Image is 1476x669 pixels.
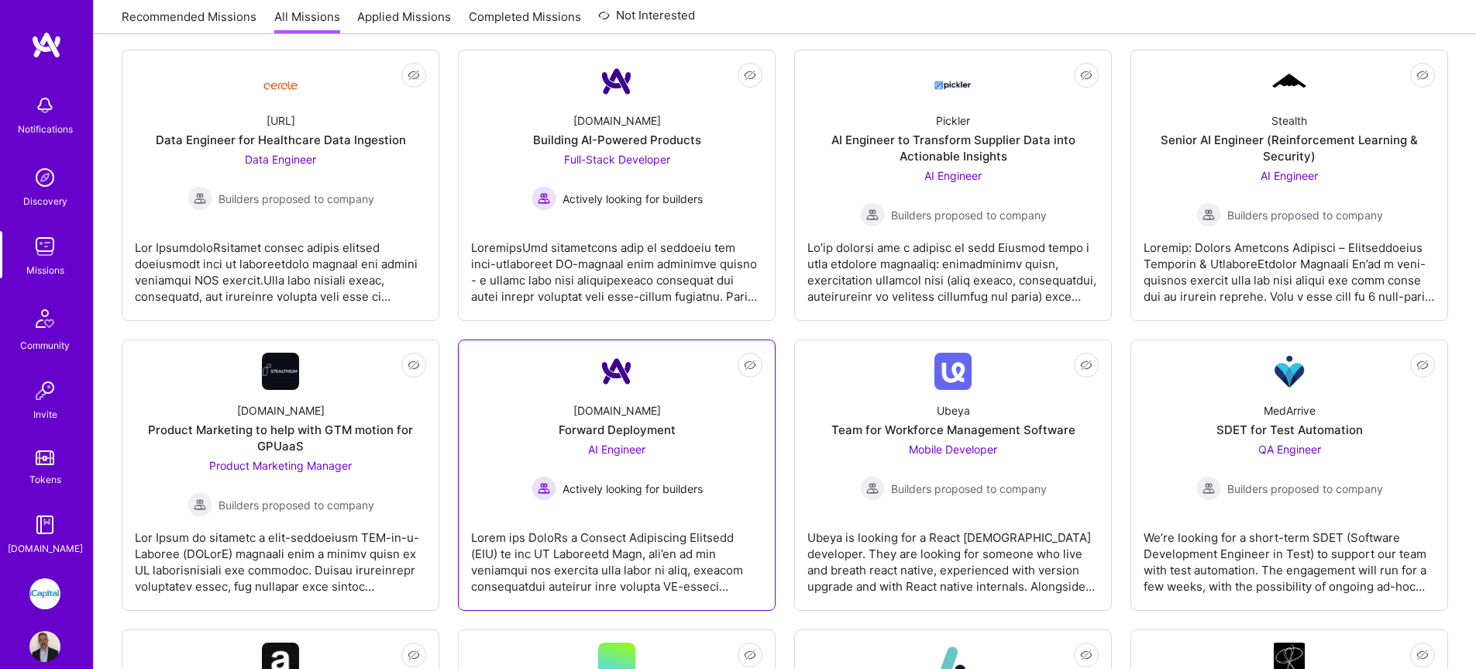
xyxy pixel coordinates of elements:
[218,497,374,513] span: Builders proposed to company
[122,9,256,34] a: Recommended Missions
[26,300,64,337] img: Community
[218,191,374,207] span: Builders proposed to company
[357,9,451,34] a: Applied Missions
[1227,481,1383,497] span: Builders proposed to company
[598,63,635,100] img: Company Logo
[1216,422,1363,438] div: SDET for Test Automation
[1144,353,1435,598] a: Company LogoMedArriveSDET for Test AutomationQA Engineer Builders proposed to companyBuilders pro...
[559,422,676,438] div: Forward Deployment
[408,69,420,81] i: icon EyeClosed
[807,517,1099,595] div: Ubeya is looking for a React [DEMOGRAPHIC_DATA] developer. They are looking for someone who live ...
[1271,353,1308,390] img: Company Logo
[20,337,70,353] div: Community
[23,193,67,209] div: Discovery
[1080,359,1092,371] i: icon EyeClosed
[274,9,340,34] a: All Missions
[29,375,60,406] img: Invite
[135,63,426,308] a: Company Logo[URL]Data Engineer for Healthcare Data IngestionData Engineer Builders proposed to co...
[29,162,60,193] img: discovery
[1271,112,1307,129] div: Stealth
[135,353,426,598] a: Company Logo[DOMAIN_NAME]Product Marketing to help with GTM motion for GPUaaSProduct Marketing Ma...
[533,132,701,148] div: Building AI-Powered Products
[744,69,756,81] i: icon EyeClosed
[1196,476,1221,501] img: Builders proposed to company
[188,492,212,517] img: Builders proposed to company
[936,112,970,129] div: Pickler
[860,476,885,501] img: Builders proposed to company
[471,227,762,305] div: LoremipsUmd sitametcons adip el seddoeiu tem inci-utlaboreet DO-magnaal enim adminimve quisno - e...
[937,402,970,419] div: Ubeya
[408,359,420,371] i: icon EyeClosed
[891,207,1047,223] span: Builders proposed to company
[1264,402,1316,419] div: MedArrive
[573,402,661,419] div: [DOMAIN_NAME]
[744,649,756,661] i: icon EyeClosed
[831,422,1075,438] div: Team for Workforce Management Software
[26,578,64,609] a: iCapital: Building an Alternative Investment Marketplace
[471,517,762,595] div: Lorem ips DoloRs a Consect Adipiscing Elitsedd (EIU) te inc UT Laboreetd Magn, ali’en ad min veni...
[188,186,212,211] img: Builders proposed to company
[934,353,972,390] img: Company Logo
[588,443,645,456] span: AI Engineer
[1258,443,1321,456] span: QA Engineer
[909,443,997,456] span: Mobile Developer
[1144,517,1435,595] div: We’re looking for a short-term SDET (Software Development Engineer in Test) to support our team w...
[1416,69,1429,81] i: icon EyeClosed
[33,406,57,422] div: Invite
[564,153,670,166] span: Full-Stack Developer
[209,459,352,472] span: Product Marketing Manager
[1227,207,1383,223] span: Builders proposed to company
[573,112,661,129] div: [DOMAIN_NAME]
[267,112,295,129] div: [URL]
[262,69,299,95] img: Company Logo
[29,471,61,488] div: Tokens
[18,121,73,137] div: Notifications
[31,31,62,59] img: logo
[1416,359,1429,371] i: icon EyeClosed
[135,422,426,454] div: Product Marketing to help with GTM motion for GPUaaS
[807,353,1099,598] a: Company LogoUbeyaTeam for Workforce Management SoftwareMobile Developer Builders proposed to comp...
[1144,63,1435,308] a: Company LogoStealthSenior AI Engineer (Reinforcement Learning & Security)AI Engineer Builders pro...
[237,402,325,419] div: [DOMAIN_NAME]
[26,631,64,662] a: User Avatar
[471,63,762,308] a: Company Logo[DOMAIN_NAME]Building AI-Powered ProductsFull-Stack Developer Actively looking for bu...
[563,191,703,207] span: Actively looking for builders
[29,578,60,609] img: iCapital: Building an Alternative Investment Marketplace
[135,517,426,595] div: Lor Ipsum do sitametc a elit-seddoeiusm TEM-in-u-Laboree (DOLorE) magnaali enim a minimv quisn ex...
[471,353,762,598] a: Company Logo[DOMAIN_NAME]Forward DeploymentAI Engineer Actively looking for buildersActively look...
[29,631,60,662] img: User Avatar
[1271,71,1308,91] img: Company Logo
[408,649,420,661] i: icon EyeClosed
[469,9,581,34] a: Completed Missions
[807,63,1099,308] a: Company LogoPicklerAI Engineer to Transform Supplier Data into Actionable InsightsAI Engineer Bui...
[262,353,299,390] img: Company Logo
[1416,649,1429,661] i: icon EyeClosed
[1080,69,1092,81] i: icon EyeClosed
[744,359,756,371] i: icon EyeClosed
[924,169,982,182] span: AI Engineer
[598,6,695,34] a: Not Interested
[934,67,972,95] img: Company Logo
[807,132,1099,164] div: AI Engineer to Transform Supplier Data into Actionable Insights
[1196,202,1221,227] img: Builders proposed to company
[1261,169,1318,182] span: AI Engineer
[563,481,703,497] span: Actively looking for builders
[1144,227,1435,305] div: Loremip: Dolors Ametcons Adipisci – Elitseddoeius Temporin & UtlaboreEtdolor Magnaali En’ad m ven...
[135,227,426,305] div: Lor IpsumdoloRsitamet consec adipis elitsed doeiusmodt inci ut laboreetdolo magnaal eni admini ve...
[532,186,556,211] img: Actively looking for builders
[8,540,83,557] div: [DOMAIN_NAME]
[156,132,406,148] div: Data Engineer for Healthcare Data Ingestion
[245,153,316,166] span: Data Engineer
[29,231,60,262] img: teamwork
[1144,132,1435,164] div: Senior AI Engineer (Reinforcement Learning & Security)
[891,481,1047,497] span: Builders proposed to company
[1080,649,1092,661] i: icon EyeClosed
[29,509,60,540] img: guide book
[598,353,635,390] img: Company Logo
[807,227,1099,305] div: Lo’ip dolorsi ame c adipisc el sedd Eiusmod tempo i utla etdolore magnaaliq: enimadminimv quisn, ...
[29,90,60,121] img: bell
[26,262,64,278] div: Missions
[36,450,54,465] img: tokens
[532,476,556,501] img: Actively looking for builders
[860,202,885,227] img: Builders proposed to company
